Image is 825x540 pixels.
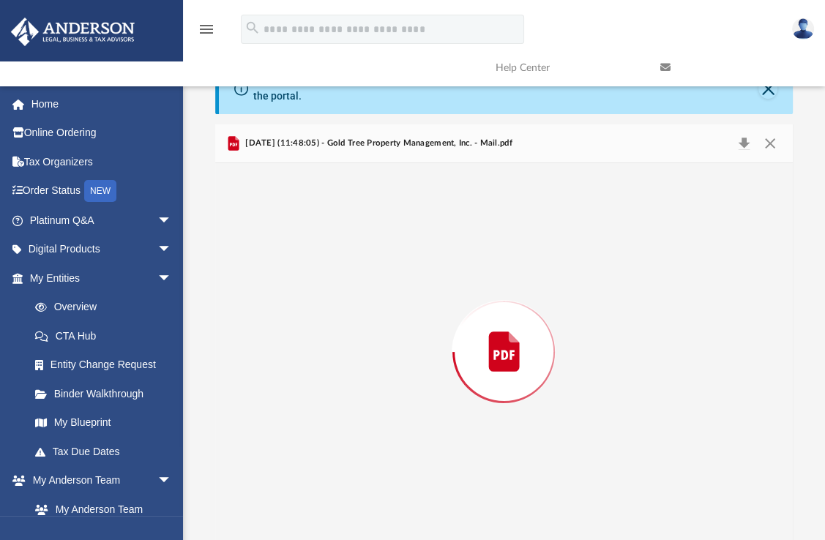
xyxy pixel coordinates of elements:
span: arrow_drop_down [157,235,187,265]
a: Entity Change Request [20,350,194,380]
div: NEW [84,180,116,202]
a: Tax Organizers [10,147,194,176]
i: search [244,20,261,36]
a: Tax Due Dates [20,437,194,466]
span: arrow_drop_down [157,206,187,236]
button: Download [731,133,757,154]
a: Digital Productsarrow_drop_down [10,235,194,264]
span: [DATE] (11:48:05) - Gold Tree Property Management, Inc. - Mail.pdf [242,137,512,150]
a: Help Center [485,39,649,97]
span: arrow_drop_down [157,466,187,496]
a: My Blueprint [20,408,187,438]
a: My Anderson Teamarrow_drop_down [10,466,187,495]
a: Home [10,89,194,119]
a: Overview [20,293,194,322]
a: Order StatusNEW [10,176,194,206]
a: Online Ordering [10,119,194,148]
a: My Anderson Team [20,495,179,524]
i: menu [198,20,215,38]
img: Anderson Advisors Platinum Portal [7,18,139,46]
span: arrow_drop_down [157,263,187,293]
a: CTA Hub [20,321,194,350]
a: menu [198,28,215,38]
a: My Entitiesarrow_drop_down [10,263,194,293]
button: Close [757,133,783,154]
a: Binder Walkthrough [20,379,194,408]
div: Difficulty viewing your box folder? You can also access your account directly on outside of the p... [253,73,758,104]
img: User Pic [792,18,814,40]
a: Platinum Q&Aarrow_drop_down [10,206,194,235]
